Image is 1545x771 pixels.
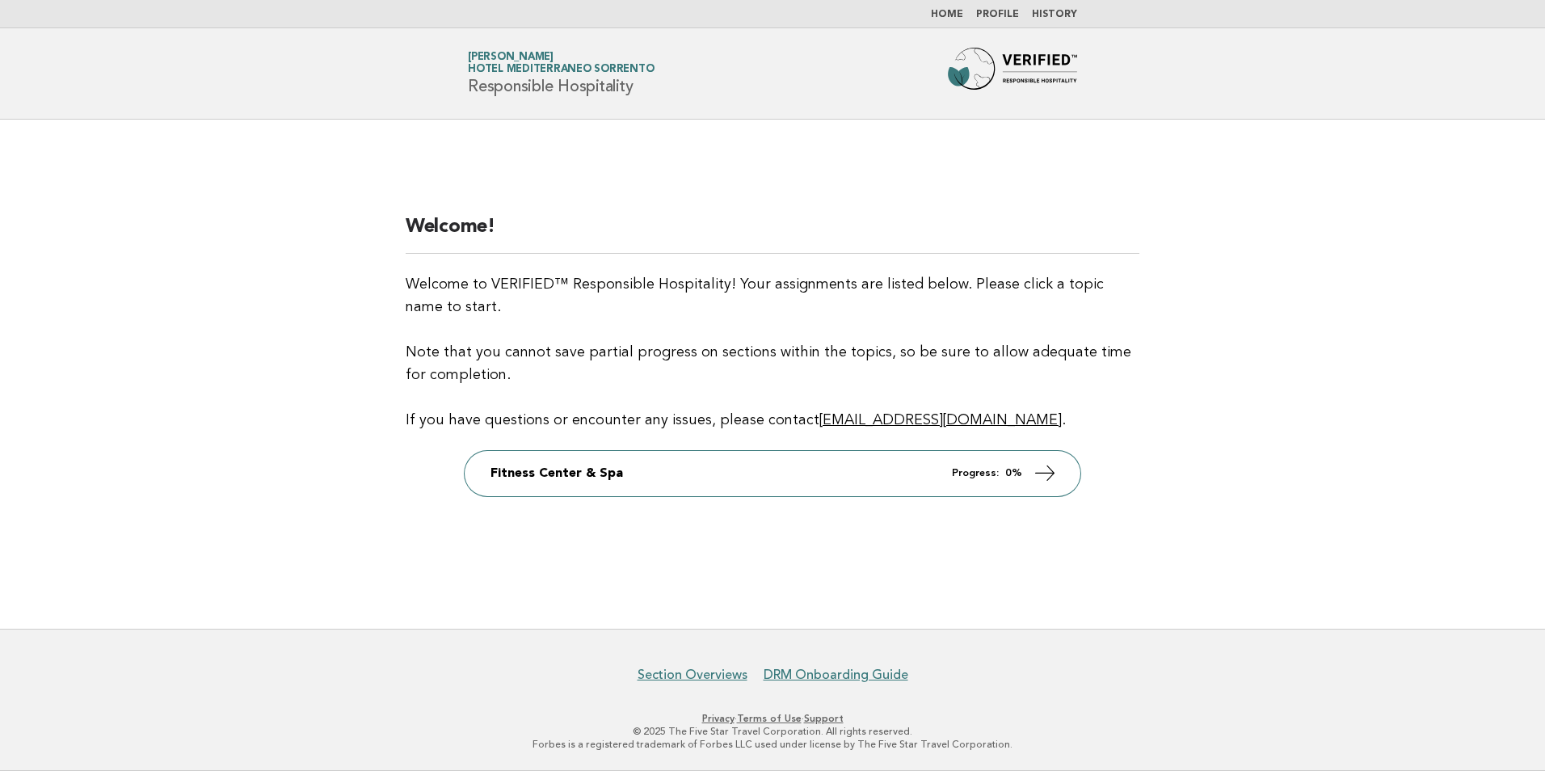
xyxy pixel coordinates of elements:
a: Home [931,10,963,19]
strong: 0% [1005,468,1022,478]
a: Fitness Center & Spa Progress: 0% [465,451,1080,496]
a: [PERSON_NAME]Hotel Mediterraneo Sorrento [468,52,654,74]
a: Terms of Use [737,713,802,724]
a: [EMAIL_ADDRESS][DOMAIN_NAME] [819,413,1062,428]
h1: Responsible Hospitality [468,53,654,95]
a: History [1032,10,1077,19]
img: Forbes Travel Guide [948,48,1077,99]
p: · · [278,712,1267,725]
p: Welcome to VERIFIED™ Responsible Hospitality! Your assignments are listed below. Please click a t... [406,273,1139,432]
span: Hotel Mediterraneo Sorrento [468,65,654,75]
a: Privacy [702,713,735,724]
a: Profile [976,10,1019,19]
a: DRM Onboarding Guide [764,667,908,683]
a: Section Overviews [638,667,747,683]
h2: Welcome! [406,214,1139,254]
em: Progress: [952,468,999,478]
a: Support [804,713,844,724]
p: Forbes is a registered trademark of Forbes LLC used under license by The Five Star Travel Corpora... [278,738,1267,751]
p: © 2025 The Five Star Travel Corporation. All rights reserved. [278,725,1267,738]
